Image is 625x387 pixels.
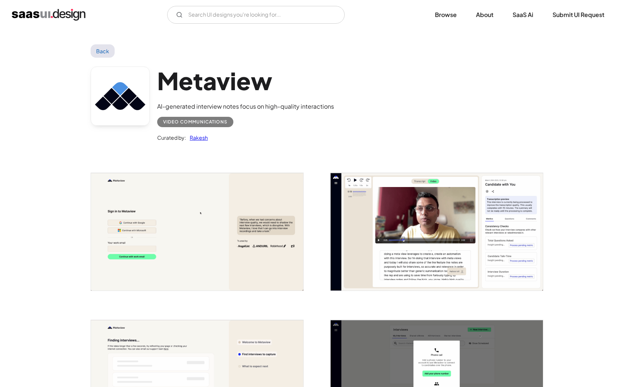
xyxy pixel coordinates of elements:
[157,133,186,142] div: Curated by:
[426,7,466,23] a: Browse
[157,102,334,111] div: AI-generated interview notes focus on high-quality interactions
[331,173,543,291] img: 641ea575a274e5ba0e2e8a79_metaview%20-%20Main%20Inteview%20Screen.png
[331,173,543,291] a: open lightbox
[157,67,334,95] h1: Metaview
[544,7,613,23] a: Submit UI Request
[91,44,115,58] a: Back
[504,7,542,23] a: SaaS Ai
[186,133,208,142] a: Rakesh
[12,9,85,21] a: home
[91,173,303,291] a: open lightbox
[163,118,227,126] div: Video Communications
[91,173,303,291] img: 641ea575e5406cfae1a4e25e_metaview%20-%20Sign%20In.png
[167,6,345,24] form: Email Form
[167,6,345,24] input: Search UI designs you're looking for...
[467,7,502,23] a: About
